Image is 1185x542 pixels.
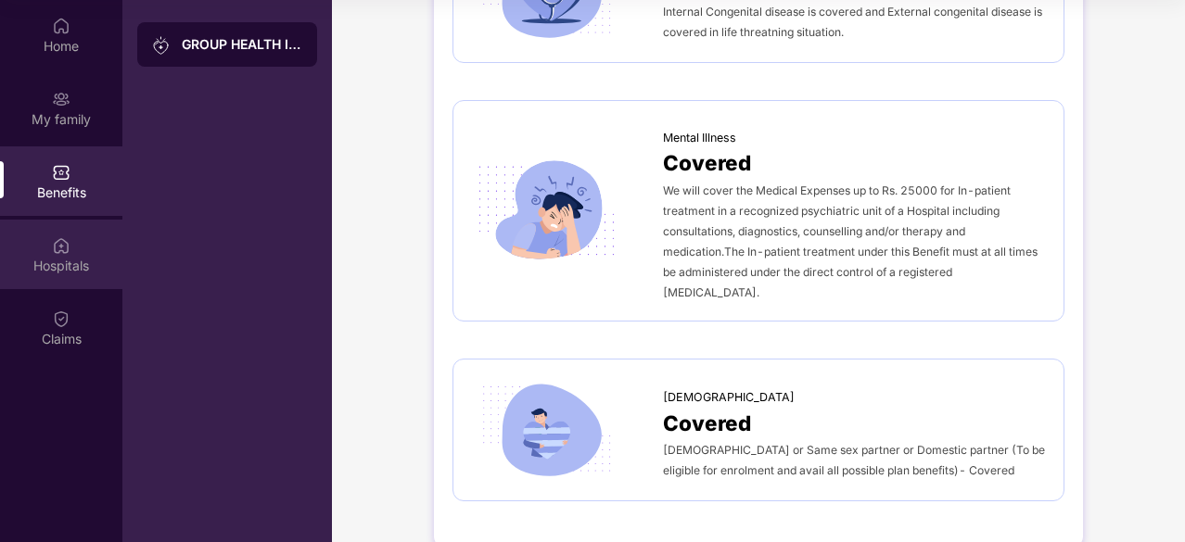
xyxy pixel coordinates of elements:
span: [DEMOGRAPHIC_DATA] [663,388,795,407]
img: svg+xml;base64,PHN2ZyBpZD0iQmVuZWZpdHMiIHhtbG5zPSJodHRwOi8vd3d3LnczLm9yZy8yMDAwL3N2ZyIgd2lkdGg9Ij... [52,163,70,182]
img: icon [472,158,622,263]
span: Covered [663,407,751,439]
span: Internal Congenital disease is covered and External congenital disease is covered in life threatn... [663,5,1042,39]
img: svg+xml;base64,PHN2ZyB3aWR0aD0iMjAiIGhlaWdodD0iMjAiIHZpZXdCb3g9IjAgMCAyMCAyMCIgZmlsbD0ibm9uZSIgeG... [152,36,171,55]
img: icon [472,378,622,483]
div: GROUP HEALTH INSURANCE [182,35,302,54]
img: svg+xml;base64,PHN2ZyBpZD0iSG9zcGl0YWxzIiB4bWxucz0iaHR0cDovL3d3dy53My5vcmcvMjAwMC9zdmciIHdpZHRoPS... [52,236,70,255]
img: svg+xml;base64,PHN2ZyBpZD0iQ2xhaW0iIHhtbG5zPSJodHRwOi8vd3d3LnczLm9yZy8yMDAwL3N2ZyIgd2lkdGg9IjIwIi... [52,309,70,328]
img: svg+xml;base64,PHN2ZyB3aWR0aD0iMjAiIGhlaWdodD0iMjAiIHZpZXdCb3g9IjAgMCAyMCAyMCIgZmlsbD0ibm9uZSIgeG... [52,90,70,108]
span: [DEMOGRAPHIC_DATA] or Same sex partner or Domestic partner (To be eligible for enrolment and avai... [663,443,1045,477]
span: Mental Illness [663,129,736,147]
span: We will cover the Medical Expenses up to Rs. 25000 for In-patient treatment in a recognized psych... [663,183,1038,299]
span: Covered [663,146,751,179]
img: svg+xml;base64,PHN2ZyBpZD0iSG9tZSIgeG1sbnM9Imh0dHA6Ly93d3cudzMub3JnLzIwMDAvc3ZnIiB3aWR0aD0iMjAiIG... [52,17,70,35]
